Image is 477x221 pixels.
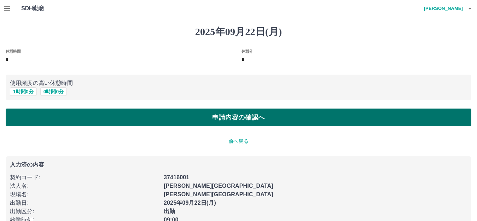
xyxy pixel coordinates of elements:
label: 休憩分 [242,48,253,54]
b: 2025年09月22日(月) [164,200,216,206]
p: 入力済の内容 [10,162,467,168]
p: 出勤区分 : [10,207,159,216]
p: 使用頻度の高い休憩時間 [10,79,467,87]
button: 1時間0分 [10,87,37,96]
button: 申請内容の確認へ [6,109,471,126]
b: 出勤 [164,208,175,214]
label: 休憩時間 [6,48,21,54]
b: [PERSON_NAME][GEOGRAPHIC_DATA] [164,183,273,189]
p: 出勤日 : [10,199,159,207]
b: [PERSON_NAME][GEOGRAPHIC_DATA] [164,191,273,197]
b: 37416001 [164,174,189,180]
p: 法人名 : [10,182,159,190]
p: 前へ戻る [6,138,471,145]
p: 現場名 : [10,190,159,199]
button: 0時間0分 [40,87,67,96]
p: 契約コード : [10,173,159,182]
h1: 2025年09月22日(月) [6,26,471,38]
